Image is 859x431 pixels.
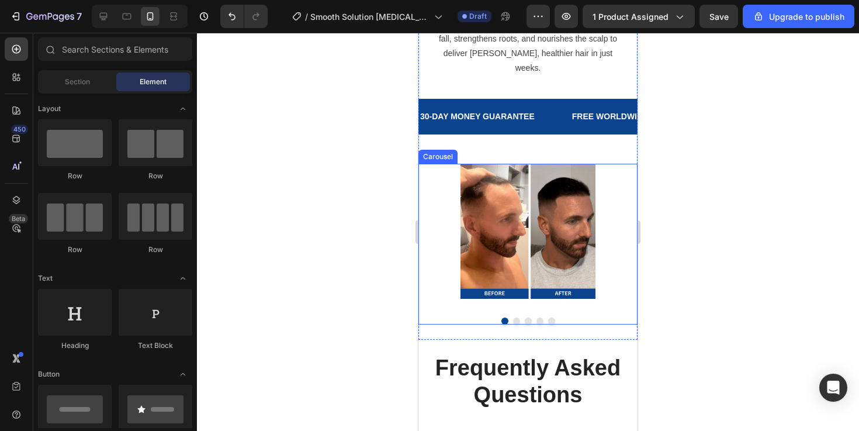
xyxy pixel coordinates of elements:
span: Smooth Solution [MEDICAL_DATA] Treatment [310,11,430,23]
div: Text Block [119,340,192,351]
div: Undo/Redo [220,5,268,28]
div: Beta [9,214,28,223]
span: 1 product assigned [593,11,669,23]
p: FREE WORLDWIDE SHIPPING [154,77,271,91]
p: 30-DAY MONEY GUARANTEE [2,77,116,91]
span: / [305,11,308,23]
div: Row [38,171,112,181]
div: Upgrade to publish [753,11,844,23]
span: Frequently Asked Questions [17,323,202,374]
button: Dot [118,285,125,292]
span: Toggle open [174,99,192,118]
button: Dot [106,285,113,292]
p: 7 [77,9,82,23]
span: Save [709,12,729,22]
div: Row [119,171,192,181]
div: 450 [11,125,28,134]
span: Toggle open [174,269,192,288]
div: Row [38,244,112,255]
button: Save [699,5,738,28]
button: Dot [130,285,137,292]
button: Dot [95,285,102,292]
span: Layout [38,104,61,114]
span: Section [65,77,90,87]
div: Open Intercom Messenger [819,374,847,402]
span: Element [140,77,167,87]
span: Text [38,273,53,284]
button: Dot [83,285,90,292]
div: Row [119,244,192,255]
img: gempages_585647930300433213-7f9ff734-88d1-4f72-90d6-4ae204164e86.png [42,131,177,266]
span: Draft [469,11,487,22]
input: Search Sections & Elements [38,37,192,61]
span: Toggle open [174,365,192,384]
button: 7 [5,5,87,28]
button: 1 product assigned [583,5,695,28]
button: Upgrade to publish [743,5,854,28]
div: Heading [38,340,112,351]
div: Carousel [2,119,37,129]
span: Button [38,369,60,380]
iframe: Design area [418,33,638,431]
